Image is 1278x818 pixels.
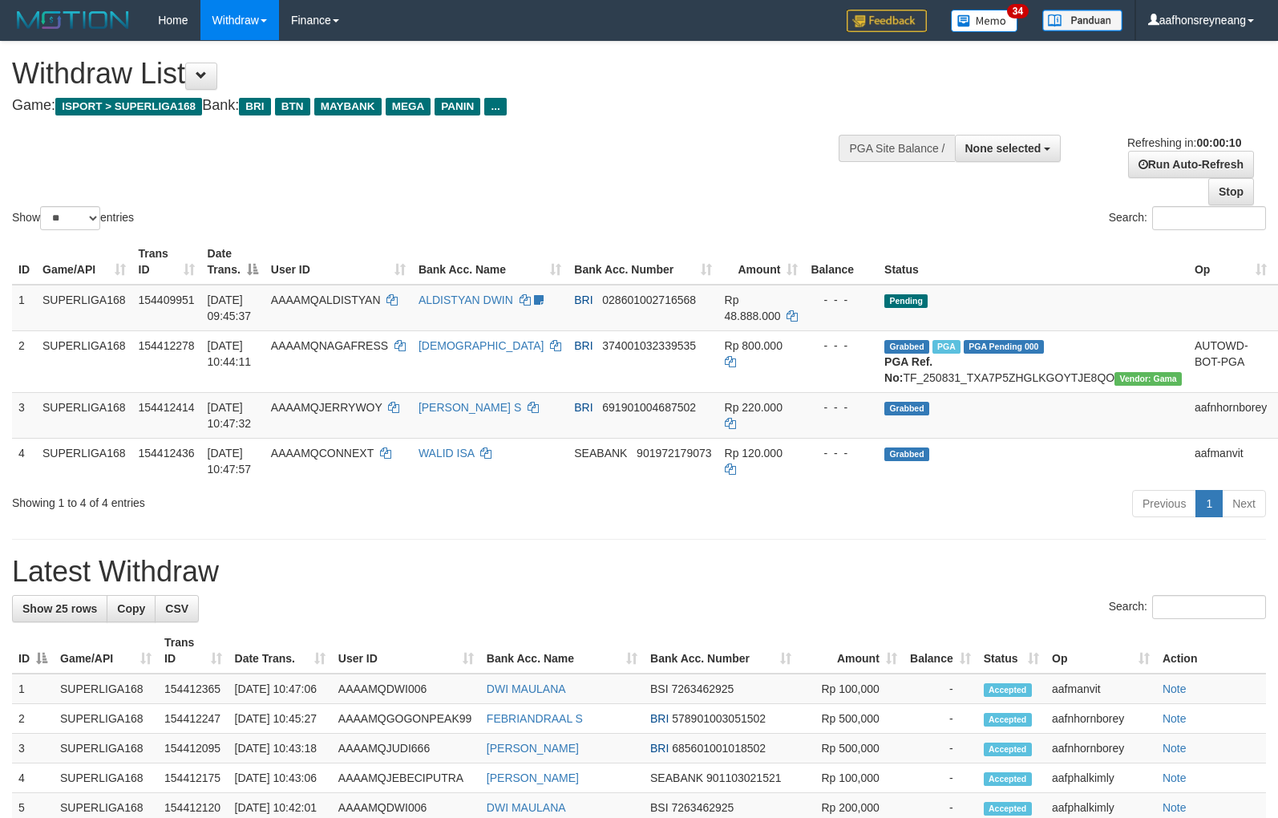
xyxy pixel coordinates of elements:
td: AAAAMQGOGONPEAK99 [332,704,480,734]
span: 34 [1007,4,1029,18]
button: None selected [955,135,1062,162]
td: aafnhornborey [1045,734,1156,763]
span: ... [484,98,506,115]
span: Copy 691901004687502 to clipboard [602,401,696,414]
td: aafphalkimly [1045,763,1156,793]
td: AAAAMQDWI006 [332,674,480,704]
td: 3 [12,734,54,763]
span: SEABANK [574,447,627,460]
td: 154412365 [158,674,228,704]
span: Vendor URL: https://trx31.1velocity.biz [1114,372,1182,386]
span: Grabbed [884,402,929,415]
td: [DATE] 10:47:06 [229,674,332,704]
h4: Game: Bank: [12,98,836,114]
span: [DATE] 10:44:11 [208,339,252,368]
span: Marked by aafounsreynich [932,340,961,354]
span: MEGA [386,98,431,115]
span: ISPORT > SUPERLIGA168 [55,98,202,115]
span: None selected [965,142,1041,155]
b: PGA Ref. No: [884,355,932,384]
h1: Latest Withdraw [12,556,1266,588]
span: BSI [650,682,669,695]
span: [DATE] 10:47:32 [208,401,252,430]
span: AAAAMQNAGAFRESS [271,339,388,352]
div: - - - [811,445,872,461]
span: Copy 901103021521 to clipboard [706,771,781,784]
td: SUPERLIGA168 [54,674,158,704]
span: Accepted [984,743,1032,756]
th: Trans ID: activate to sort column ascending [158,628,228,674]
div: Showing 1 to 4 of 4 entries [12,488,520,511]
span: Copy 901972179073 to clipboard [637,447,711,460]
th: Date Trans.: activate to sort column descending [201,239,265,285]
span: Rp 220.000 [725,401,783,414]
th: Bank Acc. Name: activate to sort column ascending [412,239,568,285]
img: Button%20Memo.svg [951,10,1018,32]
a: ALDISTYAN DWIN [419,294,513,306]
a: Stop [1208,178,1254,205]
td: [DATE] 10:43:06 [229,763,332,793]
span: Copy [117,602,145,615]
a: DWI MAULANA [487,801,566,814]
a: Next [1222,490,1266,517]
td: Rp 500,000 [798,704,904,734]
th: Action [1156,628,1266,674]
th: Date Trans.: activate to sort column ascending [229,628,332,674]
td: aafnhornborey [1045,704,1156,734]
span: Rp 120.000 [725,447,783,460]
th: Trans ID: activate to sort column ascending [132,239,201,285]
td: SUPERLIGA168 [36,330,132,392]
td: 4 [12,438,36,484]
label: Search: [1109,206,1266,230]
th: ID: activate to sort column descending [12,628,54,674]
span: SEABANK [650,771,703,784]
a: WALID ISA [419,447,475,460]
span: PGA Pending [964,340,1044,354]
th: Op: activate to sort column ascending [1188,239,1273,285]
td: - [904,763,977,793]
span: 154412414 [139,401,195,414]
a: Run Auto-Refresh [1128,151,1254,178]
th: Amount: activate to sort column ascending [798,628,904,674]
td: SUPERLIGA168 [54,763,158,793]
td: - [904,674,977,704]
strong: 00:00:10 [1196,136,1241,149]
h1: Withdraw List [12,58,836,90]
div: - - - [811,292,872,308]
a: [DEMOGRAPHIC_DATA] [419,339,544,352]
a: [PERSON_NAME] [487,771,579,784]
span: AAAAMQALDISTYAN [271,294,381,306]
span: Accepted [984,683,1032,697]
th: Status: activate to sort column ascending [977,628,1045,674]
td: AUTOWD-BOT-PGA [1188,330,1273,392]
a: DWI MAULANA [487,682,566,695]
a: [PERSON_NAME] S [419,401,521,414]
th: User ID: activate to sort column ascending [265,239,412,285]
td: 2 [12,330,36,392]
div: PGA Site Balance / [839,135,954,162]
span: CSV [165,602,188,615]
td: - [904,704,977,734]
th: Amount: activate to sort column ascending [718,239,805,285]
span: Accepted [984,713,1032,727]
select: Showentries [40,206,100,230]
a: Previous [1132,490,1196,517]
td: AAAAMQJEBECIPUTRA [332,763,480,793]
label: Show entries [12,206,134,230]
div: - - - [811,399,872,415]
label: Search: [1109,595,1266,619]
span: [DATE] 10:47:57 [208,447,252,476]
input: Search: [1152,206,1266,230]
td: 2 [12,704,54,734]
a: Note [1163,801,1187,814]
th: Game/API: activate to sort column ascending [54,628,158,674]
span: Copy 7263462925 to clipboard [672,682,734,695]
th: Status [878,239,1188,285]
span: AAAAMQCONNEXT [271,447,374,460]
img: panduan.png [1042,10,1122,31]
th: User ID: activate to sort column ascending [332,628,480,674]
span: PANIN [435,98,480,115]
td: SUPERLIGA168 [36,438,132,484]
td: SUPERLIGA168 [36,392,132,438]
span: MAYBANK [314,98,382,115]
